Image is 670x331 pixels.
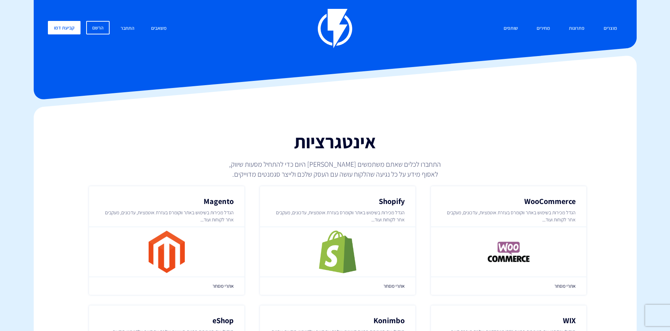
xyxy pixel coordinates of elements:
[100,282,234,289] span: אתרי מסחר
[229,159,442,179] p: התחברו לכלים שאתם משתמשים [PERSON_NAME] היום כדי להתחיל מסעות שיווק, לאסוף מידע על כל נגיעה שהלקו...
[271,197,405,205] h2: Shopify
[271,316,405,325] h2: Konimbo
[146,21,172,36] a: משאבים
[442,282,576,289] span: אתרי מסחר
[48,21,81,34] a: קביעת דמו
[89,186,244,295] a: Magento הגדל מכירות בשימוש באתר ווקומרס בעזרת אוטמציות, עדכונים, מעקבים אחר לקוחות ועוד... אתרי מסחר
[171,132,499,152] h1: אינטגרציות
[100,197,234,205] h2: Magento
[564,21,590,36] a: פתרונות
[442,316,576,325] h2: WIX
[442,197,576,205] h2: WooCommerce
[100,209,234,223] p: הגדל מכירות בשימוש באתר ווקומרס בעזרת אוטמציות, עדכונים, מעקבים אחר לקוחות ועוד...
[260,186,415,295] a: Shopify הגדל מכירות בשימוש באתר ווקומרס בעזרת אוטמציות, עדכונים, מעקבים אחר לקוחות ועוד... אתרי מסחר
[598,21,622,36] a: מוצרים
[100,316,234,325] h2: eShop
[442,209,576,223] p: הגדל מכירות בשימוש באתר ווקומרס בעזרת אוטמציות, עדכונים, מעקבים אחר לקוחות ועוד...
[86,21,110,34] a: הרשם
[498,21,523,36] a: שותפים
[271,209,405,223] p: הגדל מכירות בשימוש באתר ווקומרס בעזרת אוטמציות, עדכונים, מעקבים אחר לקוחות ועוד...
[115,21,140,36] a: התחבר
[271,282,405,289] span: אתרי מסחר
[431,186,586,295] a: WooCommerce הגדל מכירות בשימוש באתר ווקומרס בעזרת אוטמציות, עדכונים, מעקבים אחר לקוחות ועוד... את...
[531,21,555,36] a: מחירים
